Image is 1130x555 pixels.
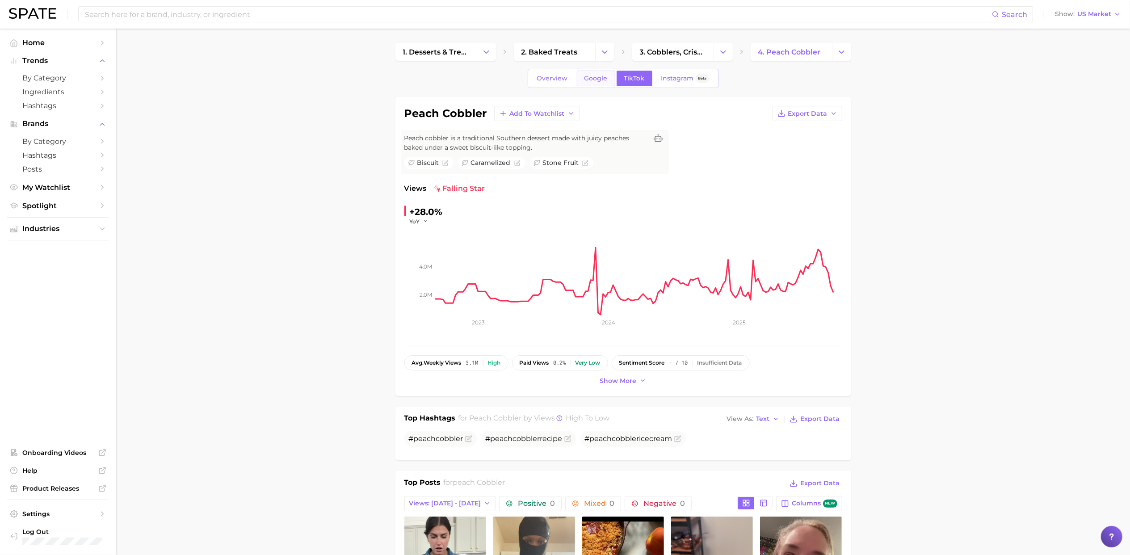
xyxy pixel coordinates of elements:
span: Show more [600,377,637,385]
a: Settings [7,507,109,521]
span: peach cobbler [469,414,521,422]
abbr: average [412,359,424,366]
a: 1. desserts & treats [395,43,477,61]
span: high to low [566,414,609,422]
span: peach [491,434,513,443]
tspan: 2025 [733,319,746,326]
span: 3. cobblers, crisps & crumbles [640,48,706,56]
tspan: 2023 [471,319,484,326]
span: Industries [22,225,94,233]
span: Brands [22,120,94,128]
a: 4. peach cobbler [751,43,832,61]
span: Text [756,416,770,421]
span: Posts [22,165,94,173]
button: Change Category [595,43,614,61]
img: falling star [434,185,441,192]
button: Export Data [773,106,842,121]
span: Hashtags [22,151,94,160]
span: Export Data [801,415,840,423]
span: Hashtags [22,101,94,110]
button: Change Category [714,43,733,61]
a: by Category [7,71,109,85]
a: Google [577,71,615,86]
button: Views: [DATE] - [DATE] [404,496,496,511]
h1: peach cobbler [404,108,487,119]
a: Posts [7,162,109,176]
a: Help [7,464,109,477]
span: YoY [410,218,420,225]
h1: Top Posts [404,477,441,491]
tspan: 4.0m [419,263,432,270]
span: # recipe [486,434,563,443]
span: Export Data [788,110,828,118]
span: Trends [22,57,94,65]
span: cobbler [513,434,540,443]
button: Industries [7,222,109,235]
span: TikTok [624,75,645,82]
span: Ingredients [22,88,94,96]
span: new [823,500,837,508]
button: YoY [410,218,429,225]
button: avg.weekly views3.1mHigh [404,355,508,370]
span: View As [727,416,754,421]
span: Instagram [661,75,694,82]
a: Onboarding Videos [7,446,109,459]
button: sentiment score- / 10Insufficient Data [612,355,750,370]
span: by Category [22,74,94,82]
span: Views [404,183,427,194]
span: sentiment score [619,360,665,366]
a: Ingredients [7,85,109,99]
button: Export Data [787,477,842,490]
button: Flag as miscategorized or irrelevant [465,435,472,442]
button: View AsText [725,413,782,425]
tspan: 2.0m [420,291,432,298]
div: High [488,360,501,366]
span: Peach cobbler is a traditional Southern dessert made with juicy peaches baked under a sweet biscu... [404,134,647,152]
div: Very low [576,360,601,366]
a: 2. baked treats [514,43,595,61]
input: Search here for a brand, industry, or ingredient [84,7,992,22]
span: Add to Watchlist [510,110,565,118]
span: My Watchlist [22,183,94,192]
span: Positive [518,500,555,507]
span: weekly views [412,360,462,366]
a: Home [7,36,109,50]
span: Product Releases [22,484,94,492]
a: 3. cobblers, crisps & crumbles [632,43,714,61]
span: # [409,434,463,443]
span: cobbler [612,434,639,443]
span: 2. baked treats [521,48,578,56]
a: TikTok [617,71,652,86]
img: SPATE [9,8,56,19]
a: by Category [7,135,109,148]
a: Product Releases [7,482,109,495]
button: Change Category [477,43,496,61]
button: Show more [598,375,649,387]
span: paid views [520,360,549,366]
span: Log Out [22,528,131,536]
a: Spotlight [7,199,109,213]
a: Log out. Currently logged in with e-mail trisha.hanold@schreiberfoods.com. [7,525,109,548]
span: cobbler [436,434,463,443]
span: peach [414,434,436,443]
span: caramelized [471,158,511,168]
button: Add to Watchlist [494,106,580,121]
span: falling star [434,183,485,194]
a: Hashtags [7,99,109,113]
span: biscuit [417,158,439,168]
button: ShowUS Market [1053,8,1123,20]
h2: for by Views [458,413,609,425]
span: 0.2% [554,360,566,366]
span: Overview [537,75,568,82]
span: 0 [550,499,555,508]
span: Home [22,38,94,47]
span: - / 10 [669,360,688,366]
span: peach cobbler [453,478,505,487]
span: 1. desserts & treats [403,48,469,56]
span: by Category [22,137,94,146]
span: Google [584,75,608,82]
span: Search [1002,10,1027,19]
div: +28.0% [410,205,443,219]
h2: for [443,477,505,491]
span: 0 [609,499,614,508]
